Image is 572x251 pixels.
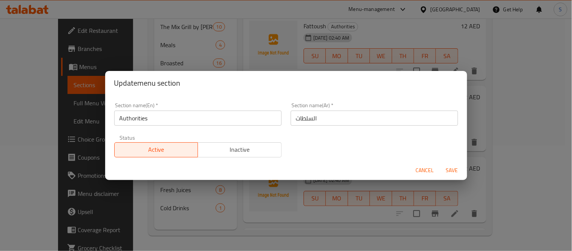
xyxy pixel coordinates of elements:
[114,142,198,157] button: Active
[198,142,282,157] button: Inactive
[114,77,458,89] h2: Update menu section
[118,144,195,155] span: Active
[114,111,282,126] input: Please enter section name(en)
[416,166,434,175] span: Cancel
[291,111,458,126] input: Please enter section name(ar)
[413,163,437,177] button: Cancel
[443,166,461,175] span: Save
[201,144,279,155] span: Inactive
[440,163,464,177] button: Save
